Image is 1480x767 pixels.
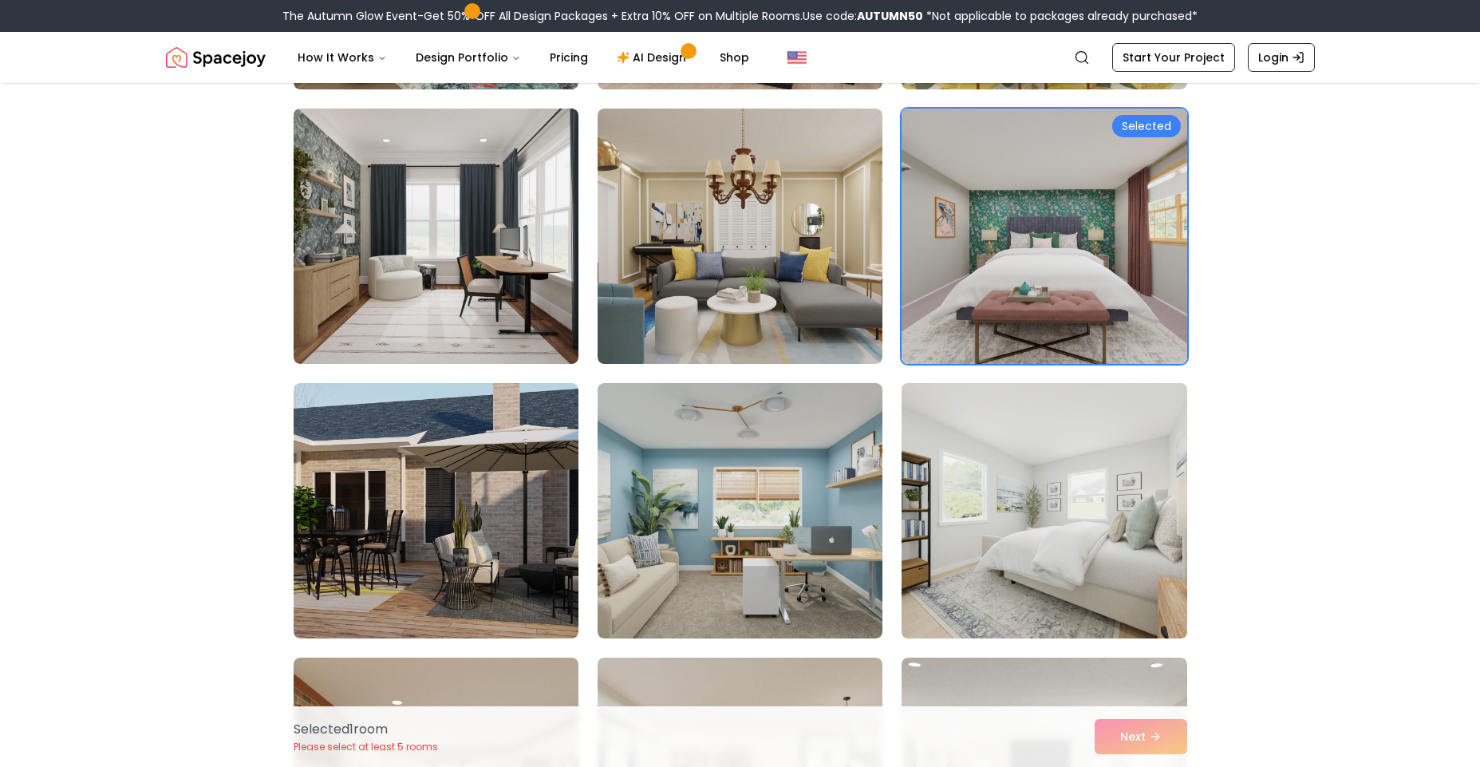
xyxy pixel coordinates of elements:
[902,109,1186,364] img: Room room-6
[282,8,1198,24] div: The Autumn Glow Event-Get 50% OFF All Design Packages + Extra 10% OFF on Multiple Rooms.
[1112,43,1235,72] a: Start Your Project
[598,109,882,364] img: Room room-5
[604,42,704,73] a: AI Design
[787,48,807,67] img: United States
[598,383,882,639] img: Room room-8
[166,42,266,73] a: Spacejoy
[285,42,762,73] nav: Main
[294,383,578,639] img: Room room-7
[923,8,1198,24] span: *Not applicable to packages already purchased*
[857,8,923,24] b: AUTUMN50
[294,720,438,739] p: Selected 1 room
[707,42,762,73] a: Shop
[166,32,1315,83] nav: Global
[403,42,534,73] button: Design Portfolio
[537,42,601,73] a: Pricing
[166,42,266,73] img: Spacejoy Logo
[294,109,578,364] img: Room room-4
[294,741,438,753] p: Please select at least 5 rooms
[894,377,1194,645] img: Room room-9
[1112,115,1181,137] div: Selected
[285,42,400,73] button: How It Works
[1248,43,1315,72] a: Login
[803,8,923,24] span: Use code:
